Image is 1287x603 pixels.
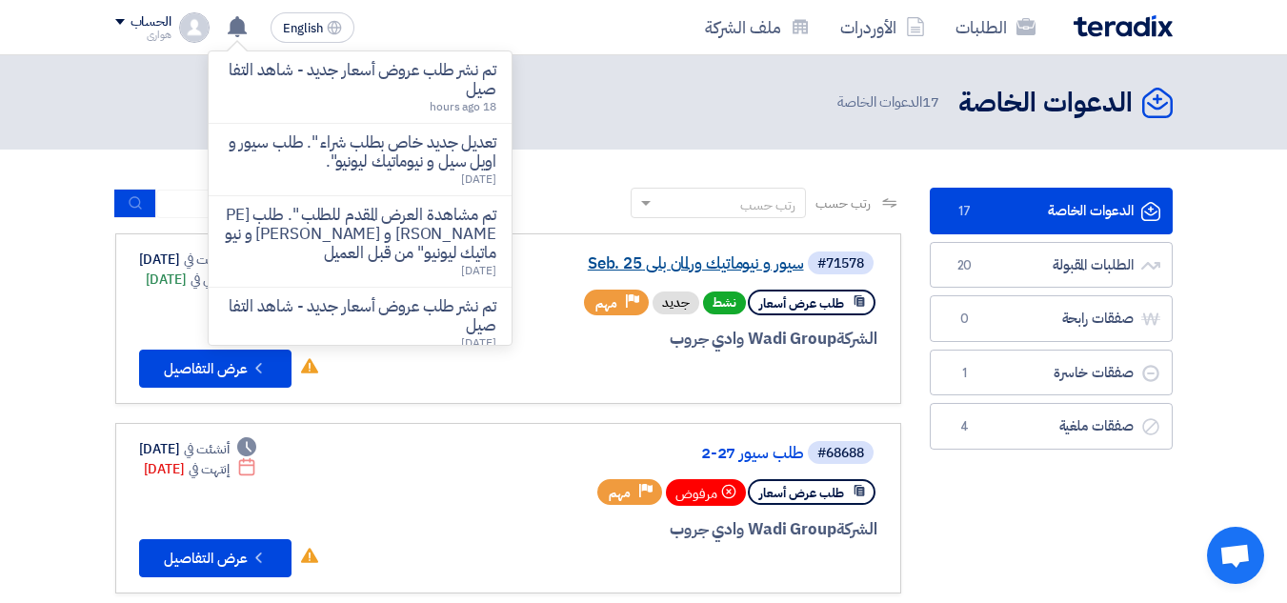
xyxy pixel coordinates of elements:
[423,445,804,462] a: طلب سيور 27-2
[1074,15,1173,37] img: Teradix logo
[817,257,864,271] div: #71578
[653,291,699,314] div: جديد
[958,85,1133,122] h2: الدعوات الخاصة
[139,250,257,270] div: [DATE]
[1207,527,1264,584] div: دردشة مفتوحة
[837,91,942,113] span: الدعوات الخاصة
[703,291,746,314] span: نشط
[930,242,1173,289] a: الطلبات المقبولة20
[224,133,496,171] p: تعديل جديد خاص بطلب شراء ". طلب سيور و اويل سيل و نيوماتيك ليونيو".
[930,188,1173,234] a: الدعوات الخاصة17
[461,334,495,352] span: [DATE]
[430,98,496,115] span: 18 hours ago
[419,517,877,542] div: Wadi Group وادي جروب
[224,61,496,99] p: تم نشر طلب عروض أسعار جديد - شاهد التفاصيل
[224,206,496,263] p: تم مشاهدة العرض المقدم للطلب ". طلب [PERSON_NAME] و [PERSON_NAME] و نيوماتيك ليونيو" من قبل العميل
[666,479,746,506] div: مرفوض
[825,5,940,50] a: الأوردرات
[156,190,423,218] input: ابحث بعنوان أو رقم الطلب
[817,447,864,460] div: #68688
[423,255,804,272] a: سيور و نيوماتيك ورلمان بلي Seb. 25
[836,327,877,351] span: الشركة
[224,297,496,335] p: تم نشر طلب عروض أسعار جديد - شاهد التفاصيل
[930,403,1173,450] a: صفقات ملغية4
[189,459,230,479] span: إنتهت في
[759,484,844,502] span: طلب عرض أسعار
[954,310,976,329] span: 0
[930,350,1173,396] a: صفقات خاسرة1
[461,171,495,188] span: [DATE]
[954,417,976,436] span: 4
[146,270,257,290] div: [DATE]
[144,459,257,479] div: [DATE]
[184,439,230,459] span: أنشئت في
[131,14,171,30] div: الحساب
[930,295,1173,342] a: صفقات رابحة0
[690,5,825,50] a: ملف الشركة
[115,30,171,40] div: هوارى
[461,262,495,279] span: [DATE]
[139,539,292,577] button: عرض التفاصيل
[139,439,257,459] div: [DATE]
[922,91,939,112] span: 17
[139,350,292,388] button: عرض التفاصيل
[836,517,877,541] span: الشركة
[191,270,230,290] span: ينتهي في
[940,5,1051,50] a: الطلبات
[759,294,844,312] span: طلب عرض أسعار
[954,364,976,383] span: 1
[595,294,617,312] span: مهم
[740,195,795,215] div: رتب حسب
[954,256,976,275] span: 20
[609,484,631,502] span: مهم
[184,250,230,270] span: أنشئت في
[815,193,870,213] span: رتب حسب
[179,12,210,43] img: profile_test.png
[283,22,323,35] span: English
[419,327,877,352] div: Wadi Group وادي جروب
[954,202,976,221] span: 17
[271,12,354,43] button: English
